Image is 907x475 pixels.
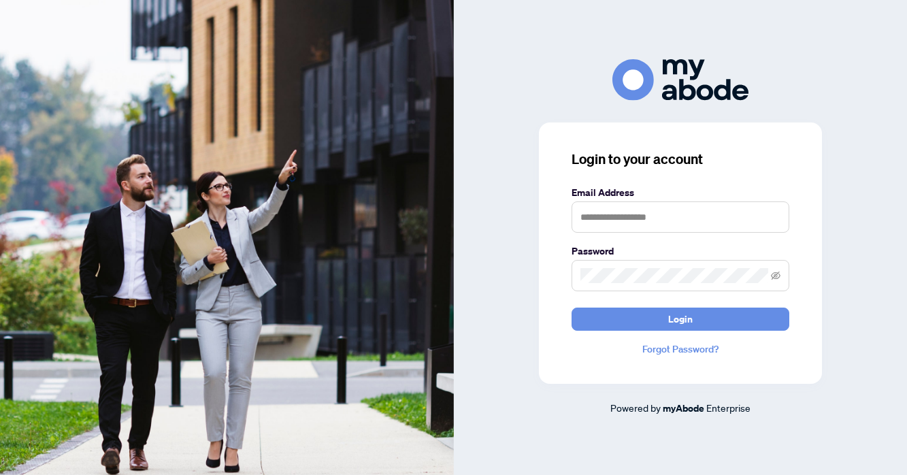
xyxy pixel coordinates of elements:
a: myAbode [663,401,704,416]
button: Login [572,308,789,331]
span: Login [668,308,693,330]
span: Powered by [610,402,661,414]
a: Forgot Password? [572,342,789,357]
h3: Login to your account [572,150,789,169]
img: ma-logo [612,59,748,101]
span: Enterprise [706,402,751,414]
label: Email Address [572,185,789,200]
span: eye-invisible [771,271,780,280]
label: Password [572,244,789,259]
